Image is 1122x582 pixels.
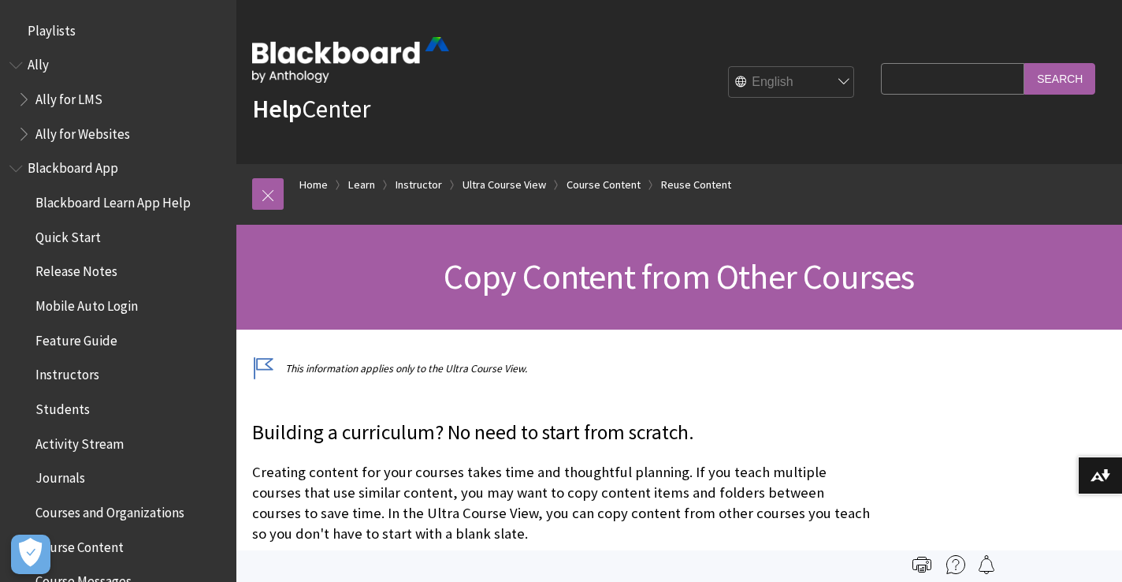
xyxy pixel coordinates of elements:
span: Ally [28,52,49,73]
span: Ally for Websites [35,121,130,142]
span: Blackboard Learn App Help [35,189,191,211]
span: Feature Guide [35,327,117,349]
nav: Book outline for Anthology Ally Help [9,52,227,147]
a: HelpCenter [252,93,370,125]
span: Activity Stream [35,431,124,452]
span: Quick Start [35,224,101,245]
a: Learn [348,175,375,195]
p: This information applies only to the Ultra Course View. [252,361,873,376]
p: Creating content for your courses takes time and thoughtful planning. If you teach multiple cours... [252,462,873,545]
span: Ally for LMS [35,86,102,107]
nav: Book outline for Playlists [9,17,227,44]
img: Follow this page [977,555,996,574]
img: Print [912,555,931,574]
a: Course Content [567,175,641,195]
img: Blackboard by Anthology [252,37,449,83]
span: Mobile Auto Login [35,293,138,314]
a: Instructor [396,175,442,195]
a: Ultra Course View [463,175,546,195]
span: Students [35,396,90,417]
p: Building a curriculum? No need to start from scratch. [252,419,873,447]
a: Home [299,175,328,195]
span: Course Content [35,534,124,555]
span: Courses and Organizations [35,499,184,520]
button: Open Preferences [11,535,50,574]
span: Copy Content from Other Courses [444,255,914,298]
span: Release Notes [35,259,117,280]
span: Blackboard App [28,155,118,177]
span: Instructors [35,362,99,383]
a: Reuse Content [661,175,731,195]
input: Search [1024,63,1095,94]
strong: Help [252,93,302,125]
img: More help [946,555,965,574]
span: Playlists [28,17,76,39]
span: Journals [35,465,85,487]
select: Site Language Selector [729,67,855,99]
